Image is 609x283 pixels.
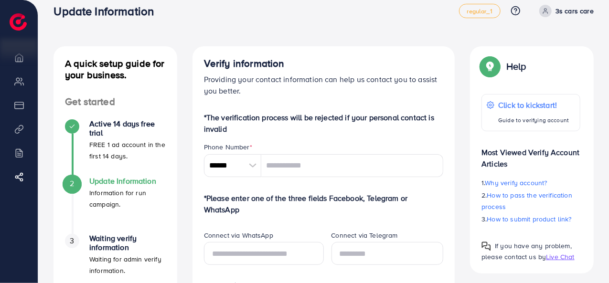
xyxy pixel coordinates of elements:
iframe: Chat [568,240,602,276]
p: Providing your contact information can help us contact you to assist you better. [204,73,444,96]
span: How to submit product link? [487,214,572,224]
p: *The verification process will be rejected if your personal contact is invalid [204,112,444,135]
h4: A quick setup guide for your business. [53,58,177,81]
p: FREE 1 ad account in the first 14 days. [89,139,166,162]
label: Phone Number [204,142,252,152]
p: 2. [481,189,580,212]
span: How to pass the verification process [481,190,572,211]
a: regular_1 [459,4,501,18]
img: Popup guide [481,58,499,75]
p: Waiting for admin verify information. [89,253,166,276]
a: 3s cars care [535,5,594,17]
p: 1. [481,177,580,189]
span: regular_1 [467,8,492,14]
span: Live Chat [546,252,574,262]
img: logo [10,13,27,31]
p: 3s cars care [556,5,594,17]
p: Click to kickstart! [498,99,569,111]
label: Connect via Telegram [331,231,398,240]
h4: Active 14 days free trial [89,119,166,137]
p: Help [506,61,526,72]
p: Information for run campaign. [89,187,166,210]
h4: Verify information [204,58,444,70]
h4: Update Information [89,177,166,186]
p: Most Viewed Verify Account Articles [481,139,580,169]
span: 2 [70,178,74,189]
span: Why verify account? [485,178,547,188]
span: 3 [70,235,74,246]
span: If you have any problem, please contact us by [481,241,572,262]
p: *Please enter one of the three fields Facebook, Telegram or WhatsApp [204,192,444,215]
img: Popup guide [481,241,491,251]
label: Connect via WhatsApp [204,231,273,240]
p: Guide to verifying account [498,115,569,126]
p: 3. [481,213,580,225]
h4: Waiting verify information [89,234,166,252]
li: Active 14 days free trial [53,119,177,177]
h3: Update Information [53,4,161,18]
li: Update Information [53,177,177,234]
h4: Get started [53,96,177,108]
